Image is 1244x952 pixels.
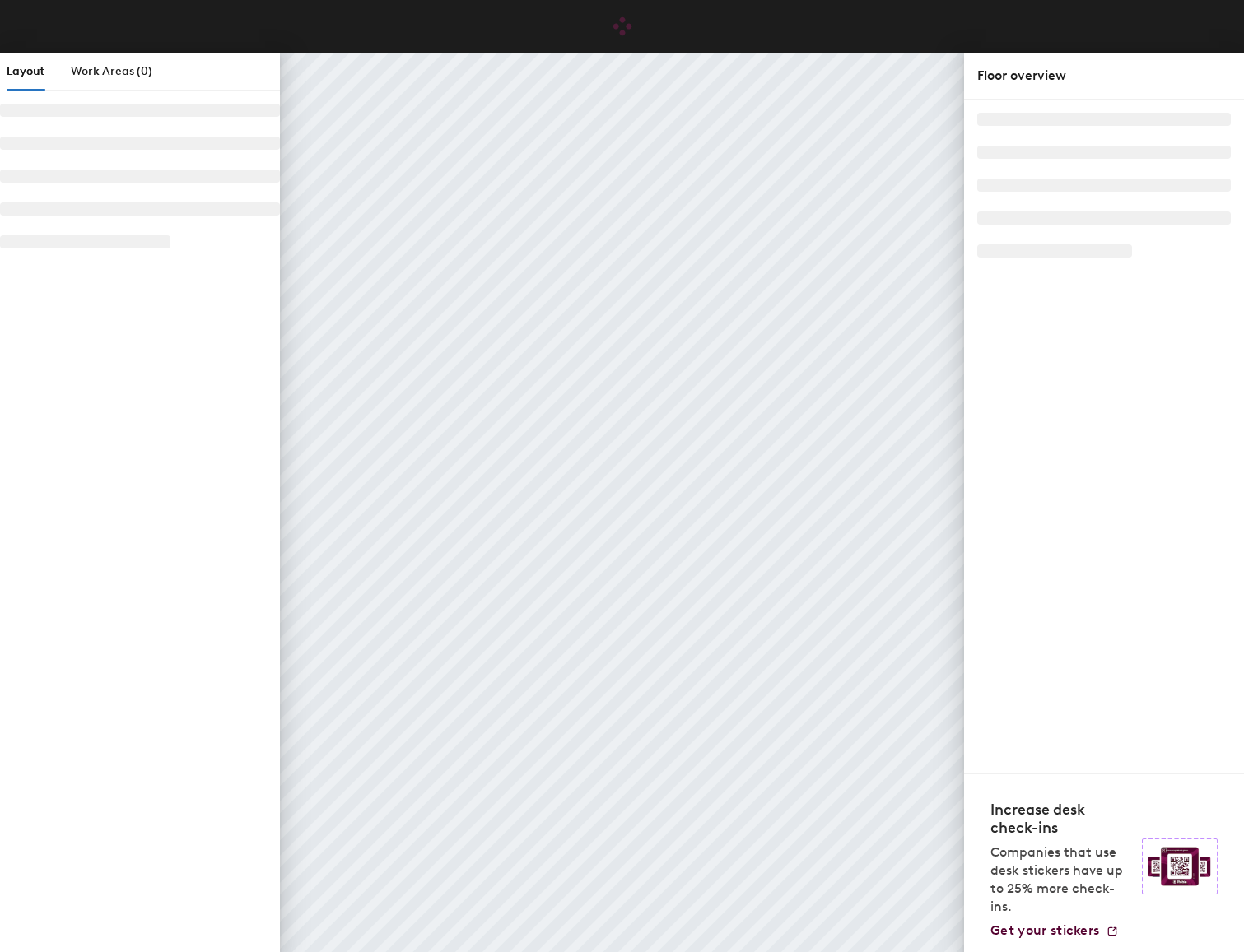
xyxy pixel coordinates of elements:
h4: Increase desk check-ins [990,801,1132,837]
span: Work Areas (0) [71,64,152,78]
span: Layout [7,64,44,78]
img: Sticker logo [1142,838,1218,894]
div: Floor overview [977,66,1231,86]
a: Get your stickers [990,922,1119,939]
p: Companies that use desk stickers have up to 25% more check-ins. [990,843,1132,916]
span: Get your stickers [990,922,1099,938]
